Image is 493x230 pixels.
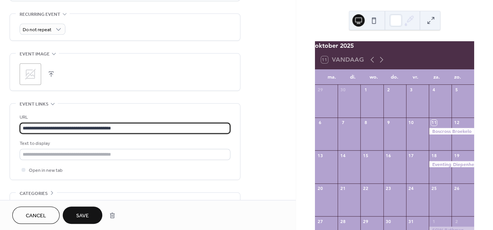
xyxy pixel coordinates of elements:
span: Open in new tab [29,166,63,175]
div: Boscross Broekelo [429,128,474,134]
div: URL [20,113,229,121]
div: 29 [317,87,323,93]
div: 9 [386,120,391,126]
div: ••• [10,193,240,209]
div: 28 [340,218,346,224]
div: 19 [454,153,460,158]
span: Event image [20,50,50,58]
div: 12 [454,120,460,126]
span: Categories [20,189,48,197]
div: 21 [340,186,346,191]
div: 17 [408,153,414,158]
div: 16 [386,153,391,158]
div: 14 [340,153,346,158]
div: 13 [317,153,323,158]
div: ma. [321,69,342,85]
div: 5 [454,87,460,93]
div: Eventing Diepenheim [429,161,474,168]
div: 7 [340,120,346,126]
div: 30 [340,87,346,93]
div: 4 [431,87,437,93]
div: 2 [386,87,391,93]
div: 31 [408,218,414,224]
span: Do not repeat [23,25,52,34]
div: 10 [408,120,414,126]
div: oktober 2025 [315,41,474,50]
div: 29 [363,218,368,224]
div: 26 [454,186,460,191]
div: 11 [431,120,437,126]
span: Save [76,212,89,220]
div: do. [384,69,405,85]
button: Cancel [12,206,60,224]
div: wo. [363,69,384,85]
button: Save [63,206,102,224]
div: 2 [454,218,460,224]
div: 15 [363,153,368,158]
div: 8 [363,120,368,126]
span: Event links [20,100,48,108]
div: 23 [386,186,391,191]
div: zo. [447,69,468,85]
div: 3 [408,87,414,93]
div: 30 [386,218,391,224]
div: 18 [431,153,437,158]
div: 1 [363,87,368,93]
div: 20 [317,186,323,191]
div: 1 [431,218,437,224]
div: vr. [405,69,426,85]
span: Cancel [26,212,46,220]
span: Recurring event [20,10,60,18]
div: ; [20,63,41,85]
div: di. [342,69,363,85]
div: za. [426,69,447,85]
div: Text to display [20,139,229,148]
div: 6 [317,120,323,126]
div: 25 [431,186,437,191]
div: 27 [317,218,323,224]
div: 22 [363,186,368,191]
div: 24 [408,186,414,191]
